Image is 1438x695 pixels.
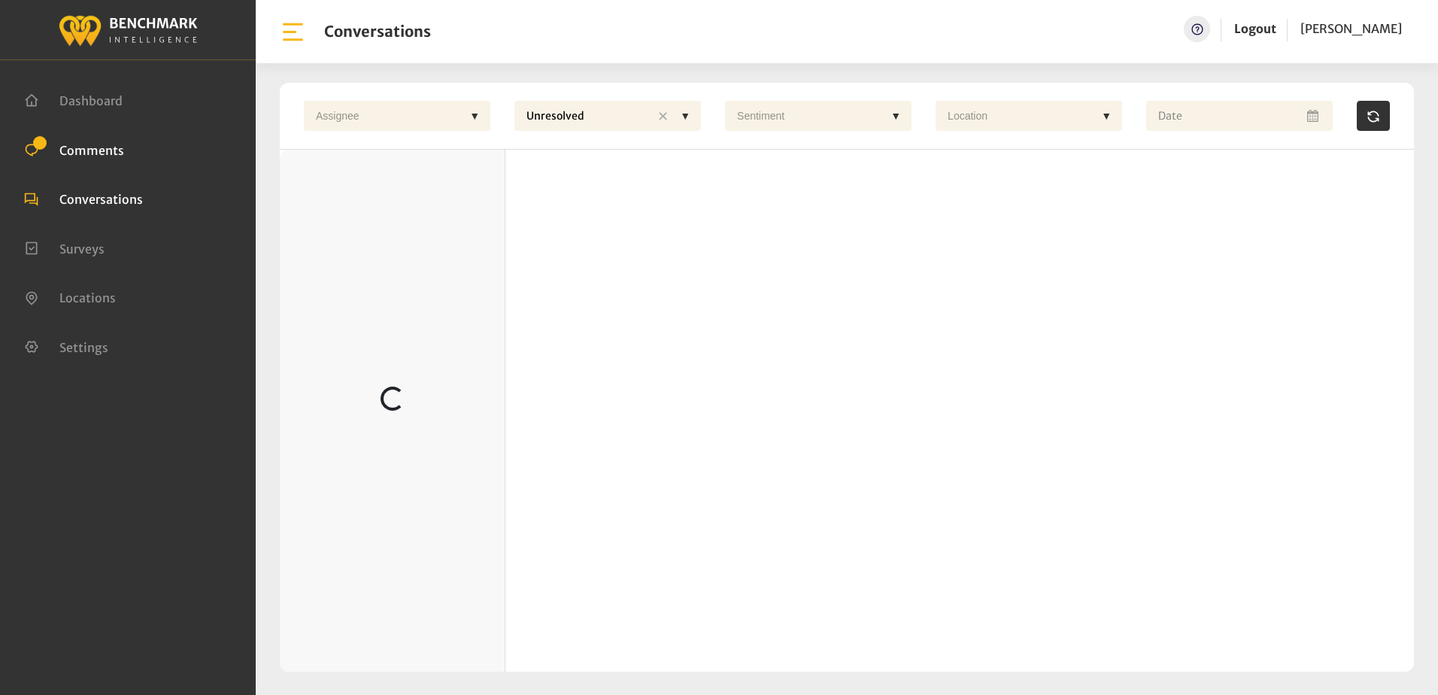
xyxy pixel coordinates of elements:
a: Dashboard [24,92,123,107]
a: Surveys [24,240,105,255]
div: ▼ [463,101,486,131]
span: Settings [59,339,108,354]
button: Open Calendar [1304,101,1324,131]
span: Dashboard [59,93,123,108]
div: Location [940,101,1095,131]
span: Surveys [59,241,105,256]
img: benchmark [58,11,198,48]
a: Logout [1234,21,1276,36]
div: ▼ [674,101,696,131]
a: [PERSON_NAME] [1300,16,1402,42]
h1: Conversations [324,23,431,41]
a: Settings [24,338,108,354]
a: Locations [24,289,116,304]
div: Unresolved [519,101,651,132]
div: ▼ [1095,101,1118,131]
span: Locations [59,290,116,305]
span: [PERSON_NAME] [1300,21,1402,36]
a: Conversations [24,190,143,205]
a: Comments [24,141,124,156]
span: Conversations [59,192,143,207]
div: ▼ [884,101,907,131]
input: Date range input field [1146,101,1333,131]
div: Sentiment [730,101,884,131]
div: Assignee [308,101,463,131]
span: Comments [59,142,124,157]
div: ✕ [651,101,674,132]
a: Logout [1234,16,1276,42]
img: bar [280,19,306,45]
